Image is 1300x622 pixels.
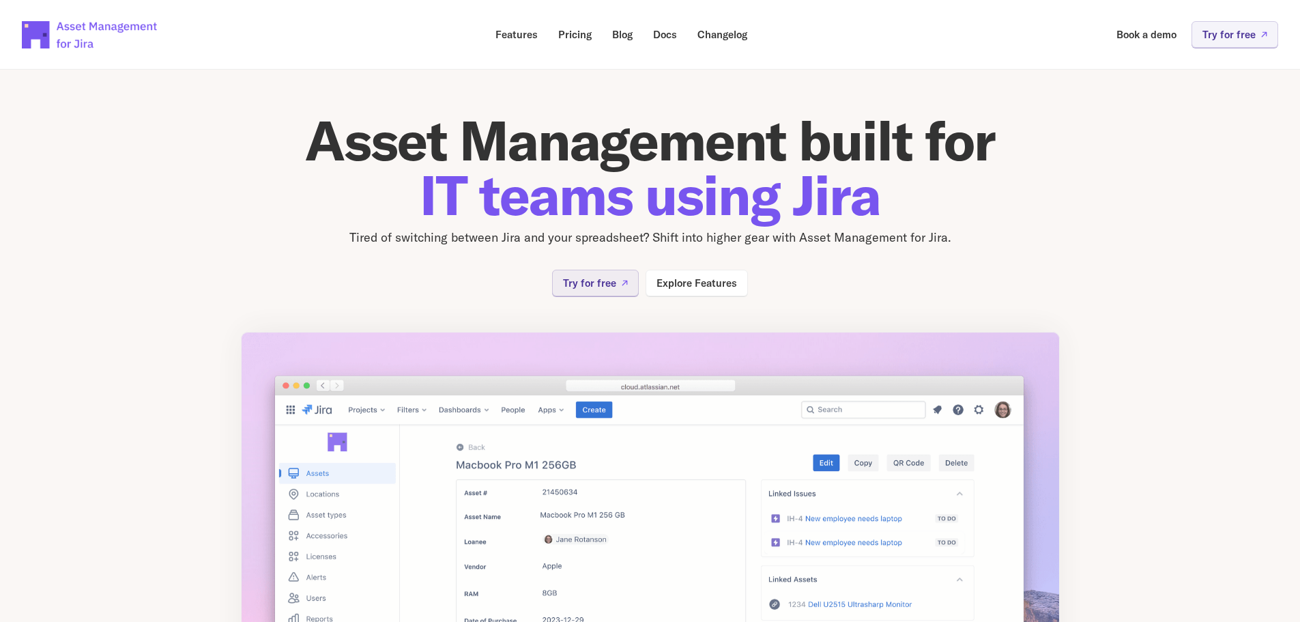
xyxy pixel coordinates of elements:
[1202,29,1256,40] p: Try for free
[495,29,538,40] p: Features
[1116,29,1176,40] p: Book a demo
[1107,21,1186,48] a: Book a demo
[697,29,747,40] p: Changelog
[241,228,1060,248] p: Tired of switching between Jira and your spreadsheet? Shift into higher gear with Asset Managemen...
[646,270,748,296] a: Explore Features
[549,21,601,48] a: Pricing
[688,21,757,48] a: Changelog
[656,278,737,288] p: Explore Features
[241,113,1060,223] h1: Asset Management built for
[653,29,677,40] p: Docs
[486,21,547,48] a: Features
[558,29,592,40] p: Pricing
[612,29,633,40] p: Blog
[563,278,616,288] p: Try for free
[644,21,687,48] a: Docs
[1191,21,1278,48] a: Try for free
[552,270,639,296] a: Try for free
[603,21,642,48] a: Blog
[420,160,880,229] span: IT teams using Jira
